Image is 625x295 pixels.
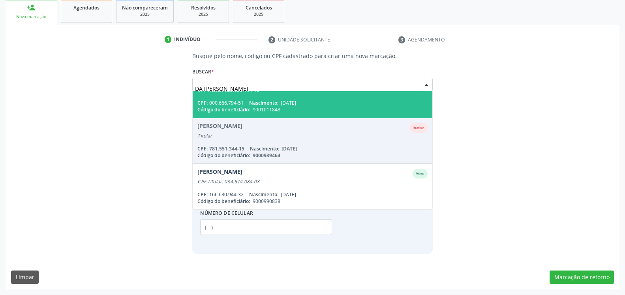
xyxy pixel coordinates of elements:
span: [DATE] [281,100,296,106]
span: 9000990838 [253,198,280,205]
span: Código do beneficiário: [197,198,250,205]
div: 166.630.944-32 [197,191,427,198]
span: [DATE] [281,191,296,198]
p: Busque pelo nome, código ou CPF cadastrado para criar uma nova marcação. [192,52,432,60]
span: Não compareceram [122,4,168,11]
small: Ativo [416,171,424,176]
div: 2025 [184,11,223,17]
span: 9001011848 [253,106,280,113]
div: 1 [165,36,172,43]
span: Resolvidos [191,4,216,11]
span: CPF: [197,191,208,198]
button: Limpar [11,271,39,284]
div: 2025 [122,11,168,17]
span: Nascimento: [249,191,278,198]
span: Código do beneficiário: [197,106,250,113]
span: Agendados [73,4,99,11]
input: Busque por nome, código ou CPF [195,81,416,96]
div: [PERSON_NAME] [197,169,242,179]
span: Cancelados [246,4,272,11]
div: 000.666.794-51 [197,100,427,106]
label: Número de celular [200,207,253,219]
div: 2025 [239,11,278,17]
span: Nascimento: [249,100,278,106]
span: CPF: [197,100,208,106]
div: Indivíduo [174,36,201,43]
input: (__) _____-_____ [200,219,332,235]
div: CPF Titular: 034.574.084-08 [197,179,427,185]
div: Nova marcação [11,14,51,20]
div: person_add [27,3,36,12]
button: Marcação de retorno [550,271,614,284]
label: Buscar [192,66,214,78]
